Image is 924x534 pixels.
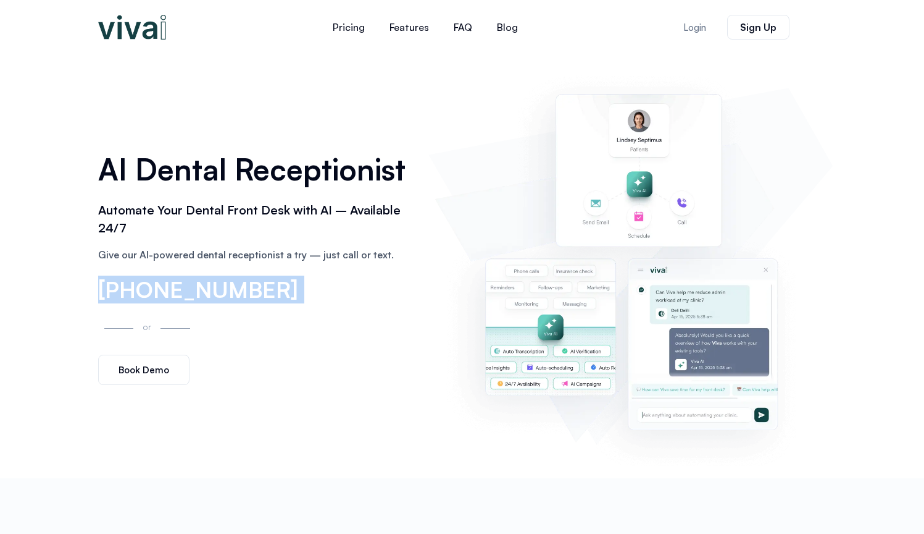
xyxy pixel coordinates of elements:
[683,23,706,32] span: Login
[246,12,604,42] nav: Menu
[740,22,776,32] span: Sign Up
[668,15,721,40] a: Login
[139,320,154,334] p: or
[98,355,189,385] a: Book Demo
[377,12,441,42] a: Features
[485,12,530,42] a: Blog
[98,201,417,237] h2: Automate Your Dental Front Desk with AI – Available 24/7
[98,148,417,191] h1: AI Dental Receptionist
[98,247,417,262] p: Give our AI-powered dental receptionist a try — just call or text.
[98,279,298,301] a: [PHONE_NUMBER]
[441,12,485,42] a: FAQ
[727,15,789,40] a: Sign Up
[435,67,826,466] img: AI dental receptionist dashboard – virtual receptionist dental office
[119,365,169,375] span: Book Demo
[320,12,377,42] a: Pricing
